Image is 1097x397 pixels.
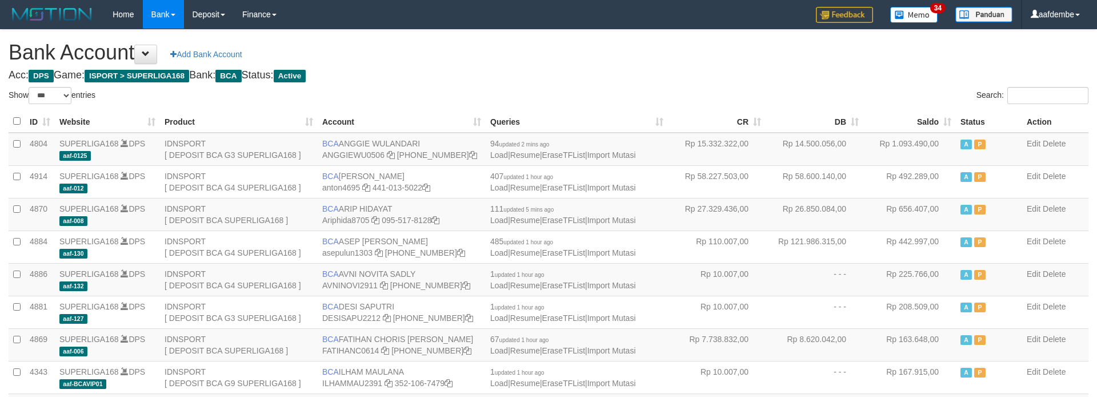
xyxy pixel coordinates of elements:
a: Delete [1043,335,1066,344]
td: IDNSPORT [ DEPOSIT BCA G3 SUPERLIGA168 ] [160,133,318,166]
a: EraseTFList [542,183,585,192]
td: 4886 [25,263,55,296]
td: - - - [766,361,863,394]
td: 4869 [25,328,55,361]
a: DESISAPU2212 [322,313,381,323]
td: DPS [55,263,160,296]
th: CR: activate to sort column ascending [668,110,766,133]
span: | | | [490,139,636,160]
span: Paused [974,237,986,247]
a: Add Bank Account [163,45,249,64]
span: BCA [322,237,339,246]
td: Rp 8.620.042,00 [766,328,863,361]
span: 94 [490,139,549,148]
a: Edit [1027,269,1040,279]
span: updated 1 hour ago [495,272,545,278]
h4: Acc: Game: Bank: Status: [9,70,1088,81]
span: Paused [974,140,986,149]
a: Resume [510,248,540,257]
a: Delete [1043,269,1066,279]
span: Paused [974,368,986,378]
span: 1 [490,302,545,311]
span: 67 [490,335,548,344]
th: Action [1022,110,1088,133]
span: ISPORT > SUPERLIGA168 [85,70,189,82]
span: Active [960,335,972,345]
td: DPS [55,296,160,328]
th: DB: activate to sort column ascending [766,110,863,133]
td: Rp 492.289,00 [863,165,956,198]
span: DPS [29,70,54,82]
span: | | | [490,269,636,290]
a: Copy Ariphida8705 to clipboard [371,216,379,225]
td: DPS [55,231,160,263]
td: Rp 58.227.503,00 [668,165,766,198]
td: Rp 1.093.490,00 [863,133,956,166]
a: EraseTFList [542,379,585,388]
a: Copy DESISAPU2212 to clipboard [383,313,391,323]
a: Edit [1027,367,1040,376]
a: Load [490,183,508,192]
a: Copy 4062281727 to clipboard [463,346,471,355]
span: 1 [490,367,545,376]
h1: Bank Account [9,41,1088,64]
a: Copy 0955178128 to clipboard [431,216,439,225]
td: IDNSPORT [ DEPOSIT BCA SUPERLIGA168 ] [160,328,318,361]
span: | | | [490,237,636,257]
a: Load [490,150,508,160]
td: 4804 [25,133,55,166]
a: Import Mutasi [587,216,636,225]
a: Import Mutasi [587,150,636,160]
td: ARIP HIDAYAT 095-517-8128 [318,198,486,231]
td: 4881 [25,296,55,328]
td: ILHAM MAULANA 352-106-7479 [318,361,486,394]
a: SUPERLIGA168 [59,367,119,376]
a: Load [490,379,508,388]
td: Rp 26.850.084,00 [766,198,863,231]
span: Paused [974,303,986,312]
td: Rp 208.509,00 [863,296,956,328]
span: updated 5 mins ago [503,207,554,213]
span: aaf-130 [59,249,87,259]
td: DPS [55,165,160,198]
span: BCA [322,139,339,148]
a: Import Mutasi [587,346,636,355]
td: Rp 110.007,00 [668,231,766,263]
td: - - - [766,296,863,328]
td: Rp 167.915,00 [863,361,956,394]
a: Edit [1027,172,1040,181]
a: Copy 3521067479 to clipboard [445,379,453,388]
a: SUPERLIGA168 [59,204,119,213]
th: ID: activate to sort column ascending [25,110,55,133]
img: panduan.png [955,7,1012,22]
select: Showentries [29,87,71,104]
td: Rp 442.997,00 [863,231,956,263]
td: IDNSPORT [ DEPOSIT BCA G4 SUPERLIGA168 ] [160,231,318,263]
span: updated 1 hour ago [503,239,553,245]
td: Rp 163.648,00 [863,328,956,361]
span: updated 1 hour ago [495,370,545,376]
th: Product: activate to sort column ascending [160,110,318,133]
td: 4914 [25,165,55,198]
td: FATIHAN CHORIS [PERSON_NAME] [PHONE_NUMBER] [318,328,486,361]
span: 485 [490,237,553,246]
a: Resume [510,313,540,323]
a: Import Mutasi [587,313,636,323]
span: aaf-008 [59,216,87,226]
span: Active [960,140,972,149]
td: IDNSPORT [ DEPOSIT BCA G4 SUPERLIGA168 ] [160,165,318,198]
td: Rp 14.500.056,00 [766,133,863,166]
a: anton4695 [322,183,360,192]
a: Delete [1043,302,1066,311]
th: Queries: activate to sort column ascending [486,110,668,133]
a: Copy anton4695 to clipboard [362,183,370,192]
span: 1 [490,269,545,279]
span: aaf-132 [59,281,87,291]
a: Copy 4062280453 to clipboard [465,313,473,323]
td: Rp 27.329.436,00 [668,198,766,231]
span: Paused [974,270,986,280]
span: Paused [974,205,986,215]
a: Edit [1027,237,1040,246]
img: MOTION_logo.png [9,6,95,23]
td: DPS [55,198,160,231]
